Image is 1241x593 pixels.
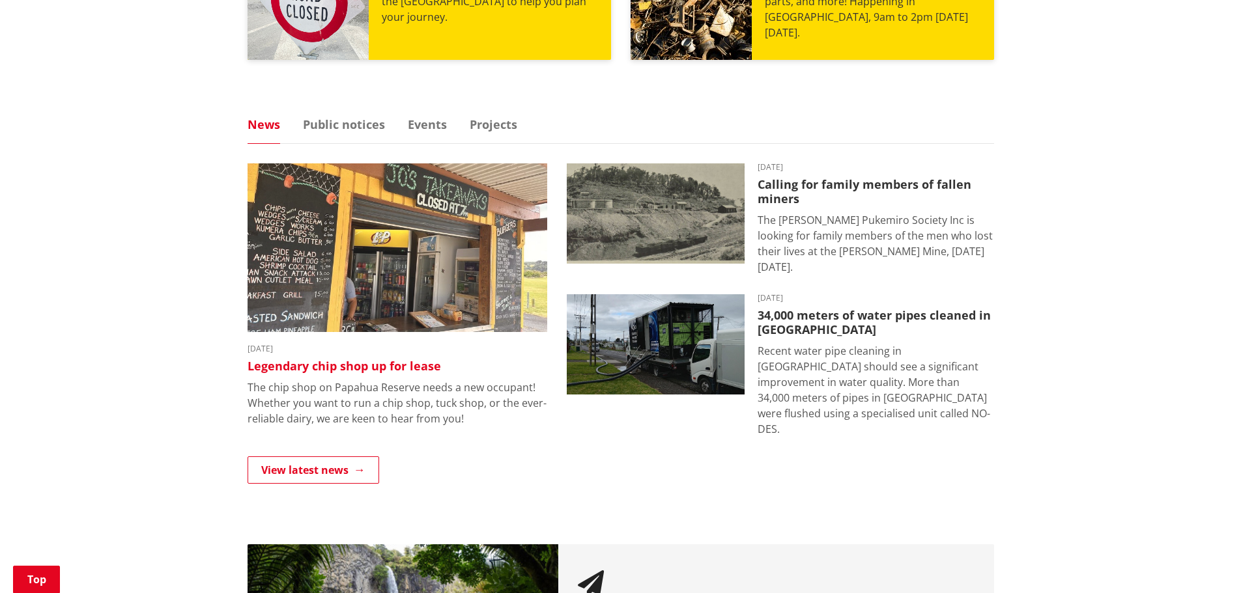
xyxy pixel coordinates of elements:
[248,379,547,426] p: The chip shop on Papahua Reserve needs a new occupant! Whether you want to run a chip shop, tuck ...
[408,118,447,130] a: Events
[248,456,379,484] a: View latest news
[248,345,547,353] time: [DATE]
[758,343,994,437] p: Recent water pipe cleaning in [GEOGRAPHIC_DATA] should see a significant improvement in water qua...
[567,163,994,275] a: A black-and-white historic photograph shows a hillside with trees, small buildings, and cylindric...
[567,163,745,264] img: Glen Afton Mine 1939
[303,118,385,130] a: Public notices
[248,163,547,332] img: Jo's takeaways, Papahua Reserve, Raglan
[470,118,517,130] a: Projects
[758,294,994,302] time: [DATE]
[758,178,994,206] h3: Calling for family members of fallen miners
[248,118,280,130] a: News
[1181,538,1228,585] iframe: Messenger Launcher
[567,294,745,394] img: NO-DES unit flushing water pipes in Huntly
[567,294,994,437] a: [DATE] 34,000 meters of water pipes cleaned in [GEOGRAPHIC_DATA] Recent water pipe cleaning in [G...
[248,163,547,426] a: Outdoor takeaway stand with chalkboard menus listing various foods, like burgers and chips. A fri...
[248,359,547,374] h3: Legendary chip shop up for lease
[758,163,994,171] time: [DATE]
[758,309,994,337] h3: 34,000 meters of water pipes cleaned in [GEOGRAPHIC_DATA]
[13,566,60,593] a: Top
[758,212,994,275] p: The [PERSON_NAME] Pukemiro Society Inc is looking for family members of the men who lost their li...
